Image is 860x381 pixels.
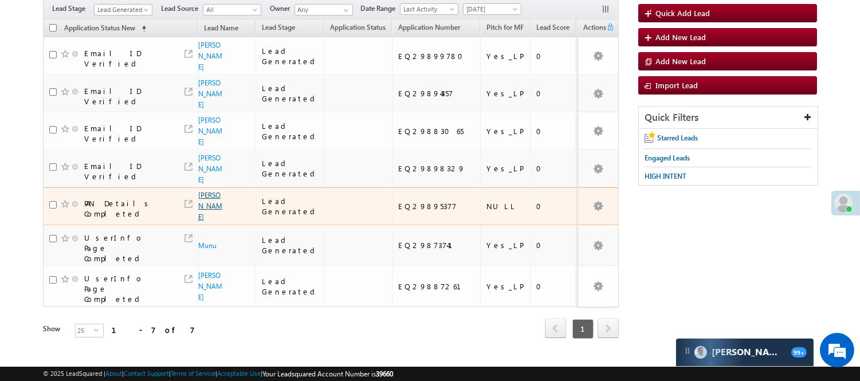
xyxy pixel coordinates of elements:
span: Date Range [360,3,400,14]
a: Munu [198,241,217,250]
a: Acceptable Use [217,370,261,377]
span: 99+ [791,347,807,358]
span: Last Activity [400,4,455,14]
a: About [105,370,122,377]
div: EQ29873741 [398,240,475,250]
span: [DATE] [464,4,518,14]
span: Owner [270,3,294,14]
span: Add New Lead [655,56,706,66]
div: Lead Generated [262,158,319,179]
div: Quick Filters [639,107,818,129]
span: Actions [579,21,606,36]
div: Show [43,324,66,334]
a: Application Number [392,21,466,36]
a: Lead Name [198,22,244,37]
div: Yes_LP [486,88,525,99]
div: Yes_LP [486,163,525,174]
div: UserInfo Page Completed [84,273,170,304]
a: Date of Birth [576,21,626,36]
div: Email ID Verified [84,48,170,69]
div: 0 [536,126,571,136]
a: [PERSON_NAME] [198,41,222,71]
span: Pitch for MF [486,23,524,32]
div: Lead Generated [262,83,319,104]
div: 0 [536,281,571,292]
span: Import Lead [655,80,698,90]
span: Add New Lead [655,32,706,42]
div: EQ29898329 [398,163,475,174]
a: Terms of Service [171,370,215,377]
span: select [94,327,103,332]
div: NULL [486,201,525,211]
a: Last Activity [400,3,458,15]
div: EQ29899780 [398,51,475,61]
img: carter-drag [683,347,692,356]
a: [PERSON_NAME] [198,271,222,301]
span: Application Number [398,23,460,32]
div: Yes_LP [486,240,525,250]
span: Quick Add Lead [655,8,710,18]
a: Application Status New (sorted ascending) [58,21,152,36]
div: EQ29887261 [398,281,475,292]
div: Lead Generated [262,235,319,256]
div: Yes_LP [486,281,525,292]
a: [PERSON_NAME] [198,191,222,221]
div: Lead Generated [262,276,319,297]
span: Lead Stage [262,23,295,32]
span: 39660 [376,370,393,378]
div: 0 [536,201,571,211]
span: HIGH INTENT [645,172,686,180]
span: (sorted ascending) [137,24,146,33]
input: Check all records [49,24,57,32]
span: Lead Stage [52,3,94,14]
div: Lead Generated [262,121,319,142]
div: Yes_LP [486,51,525,61]
a: Lead Score [531,21,575,36]
a: Pitch for MF [481,21,529,36]
a: [DATE] [463,3,521,15]
div: EQ29895377 [398,201,475,211]
div: EQ29883065 [398,126,475,136]
span: © 2025 LeadSquared | | | | | [43,368,393,379]
a: Show All Items [337,5,352,16]
input: Type to Search [294,4,353,15]
span: All [203,5,258,15]
a: Contact Support [124,370,169,377]
a: prev [545,320,566,338]
div: EQ29894357 [398,88,475,99]
a: Lead Generated [94,4,152,15]
span: Engaged Leads [645,154,690,162]
a: Application Status [324,21,391,36]
div: 0 [536,88,571,99]
div: Lead Generated [262,46,319,66]
span: Application Status New [64,23,135,32]
div: PAN Details Completed [84,198,170,219]
div: Lead Generated [262,196,319,217]
span: next [598,319,619,338]
div: UserInfo Page Completed [84,233,170,264]
span: Lead Source [161,3,203,14]
span: Lead Score [536,23,570,32]
span: 25 [76,324,94,337]
a: Lead Stage [256,21,301,36]
div: Email ID Verified [84,123,170,144]
span: Starred Leads [657,133,698,142]
div: 1 - 7 of 7 [112,323,195,336]
div: Email ID Verified [84,86,170,107]
a: All [203,4,261,15]
span: prev [545,319,566,338]
div: 0 [536,163,571,174]
span: Application Status [330,23,386,32]
a: next [598,320,619,338]
a: [PERSON_NAME] [198,154,222,184]
span: 1 [572,319,594,339]
a: [PERSON_NAME] [198,116,222,146]
div: carter-dragCarter[PERSON_NAME]99+ [676,338,814,367]
div: 0 [536,240,571,250]
a: [PERSON_NAME] [198,78,222,109]
div: Yes_LP [486,126,525,136]
span: Your Leadsquared Account Number is [262,370,393,378]
div: Email ID Verified [84,161,170,182]
span: Lead Generated [95,5,149,15]
div: 0 [536,51,571,61]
